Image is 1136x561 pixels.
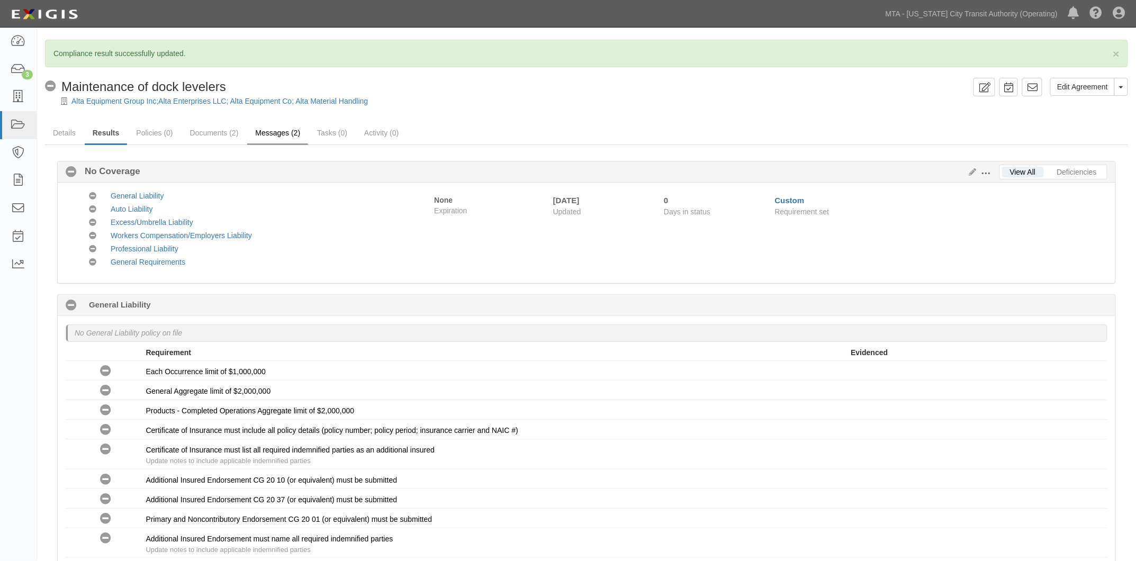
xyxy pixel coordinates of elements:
[45,122,84,143] a: Details
[100,533,111,544] i: No Coverage
[100,385,111,396] i: No Coverage
[111,192,164,200] a: General Liability
[1002,167,1044,177] a: View All
[146,367,266,376] span: Each Occurrence limit of $1,000,000
[89,206,96,213] i: No Coverage
[45,78,226,96] div: Maintenance of dock levelers
[434,196,453,204] strong: None
[77,165,140,178] b: No Coverage
[111,218,193,227] a: Excess/Umbrella Liability
[100,494,111,505] i: No Coverage
[8,5,81,24] img: Logo
[553,207,581,216] span: Updated
[100,444,111,455] i: No Coverage
[111,231,252,240] a: Workers Compensation/Employers Liability
[100,405,111,416] i: No Coverage
[89,232,96,240] i: No Coverage
[880,3,1063,24] a: MTA - [US_STATE] City Transit Authority (Operating)
[53,48,1120,59] p: Compliance result successfully updated.
[182,122,247,143] a: Documents (2)
[434,205,545,216] span: Expiration
[146,387,271,395] span: General Aggregate limit of $2,000,000
[89,219,96,227] i: No Coverage
[553,195,648,206] div: [DATE]
[111,258,185,266] a: General Requirements
[146,495,398,504] span: Additional Insured Endorsement CG 20 37 (or equivalent) must be submitted
[146,426,518,435] span: Certificate of Insurance must include all policy details (policy number; policy period; insurance...
[61,79,226,94] span: Maintenance of dock levelers
[71,97,368,105] a: Alta Equipment Group Inc;Alta Enterprises LLC; Alta Equipment Co; Alta Material Handling
[66,300,77,311] i: No Coverage 0 days (since 08/26/2025)
[75,328,182,338] p: No General Liability policy on file
[146,348,192,357] strong: Requirement
[128,122,181,143] a: Policies (0)
[146,535,393,543] span: Additional Insured Endorsement must name all required indemnified parties
[146,457,311,465] span: Update notes to include applicable indemnified parties
[309,122,355,143] a: Tasks (0)
[89,193,96,200] i: No Coverage
[111,205,152,213] a: Auto Liability
[100,513,111,524] i: No Coverage
[247,122,308,145] a: Messages (2)
[22,70,33,79] div: 3
[85,122,128,145] a: Results
[965,168,977,176] a: Edit Results
[89,259,96,266] i: No Coverage
[111,245,178,253] a: Professional Liability
[664,207,710,216] span: Days in status
[356,122,407,143] a: Activity (0)
[66,167,77,178] i: No Coverage
[45,81,56,92] i: No Coverage
[1049,167,1105,177] a: Deficiencies
[1113,48,1120,59] button: Close
[146,546,311,554] span: Update notes to include applicable indemnified parties
[146,446,435,454] span: Certificate of Insurance must list all required indemnified parties as an additional insured
[851,348,888,357] strong: Evidenced
[775,207,830,216] span: Requirement set
[775,196,805,205] a: Custom
[100,474,111,485] i: No Coverage
[1090,7,1103,20] i: Help Center - Complianz
[1050,78,1115,96] a: Edit Agreement
[100,366,111,377] i: No Coverage
[89,299,151,310] b: General Liability
[89,246,96,253] i: No Coverage
[100,424,111,436] i: No Coverage
[146,406,355,415] span: Products - Completed Operations Aggregate limit of $2,000,000
[664,195,767,206] div: Since 08/26/2025
[1113,48,1120,60] span: ×
[146,476,398,484] span: Additional Insured Endorsement CG 20 10 (or equivalent) must be submitted
[146,515,432,523] span: Primary and Noncontributory Endorsement CG 20 01 (or equivalent) must be submitted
